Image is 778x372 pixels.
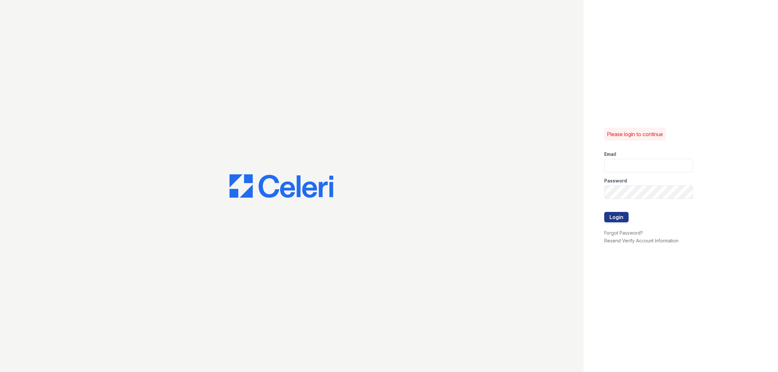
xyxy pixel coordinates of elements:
a: Resend Verify Account Information [604,238,678,243]
label: Email [604,151,616,157]
img: CE_Logo_Blue-a8612792a0a2168367f1c8372b55b34899dd931a85d93a1a3d3e32e68fde9ad4.png [230,174,333,198]
button: Login [604,212,629,222]
a: Forgot Password? [604,230,643,236]
p: Please login to continue [607,130,663,138]
label: Password [604,178,627,184]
